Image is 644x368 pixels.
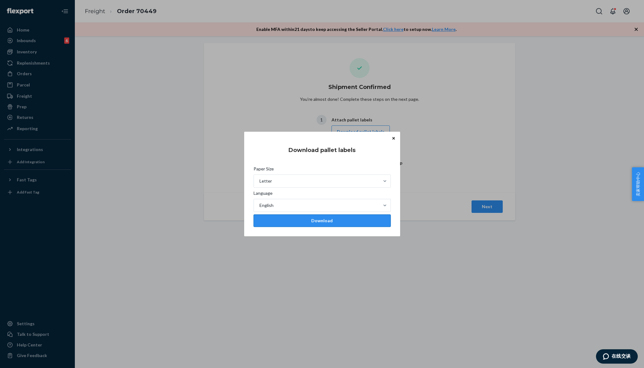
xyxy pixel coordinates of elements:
[254,166,274,174] span: Paper Size
[259,218,385,224] div: Download
[16,4,35,10] span: 在线交谈
[254,190,273,199] span: Language
[288,147,356,154] h5: Download pallet labels
[254,214,391,227] button: Download
[259,202,274,209] div: English
[390,135,397,142] button: Close
[259,178,272,184] div: Letter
